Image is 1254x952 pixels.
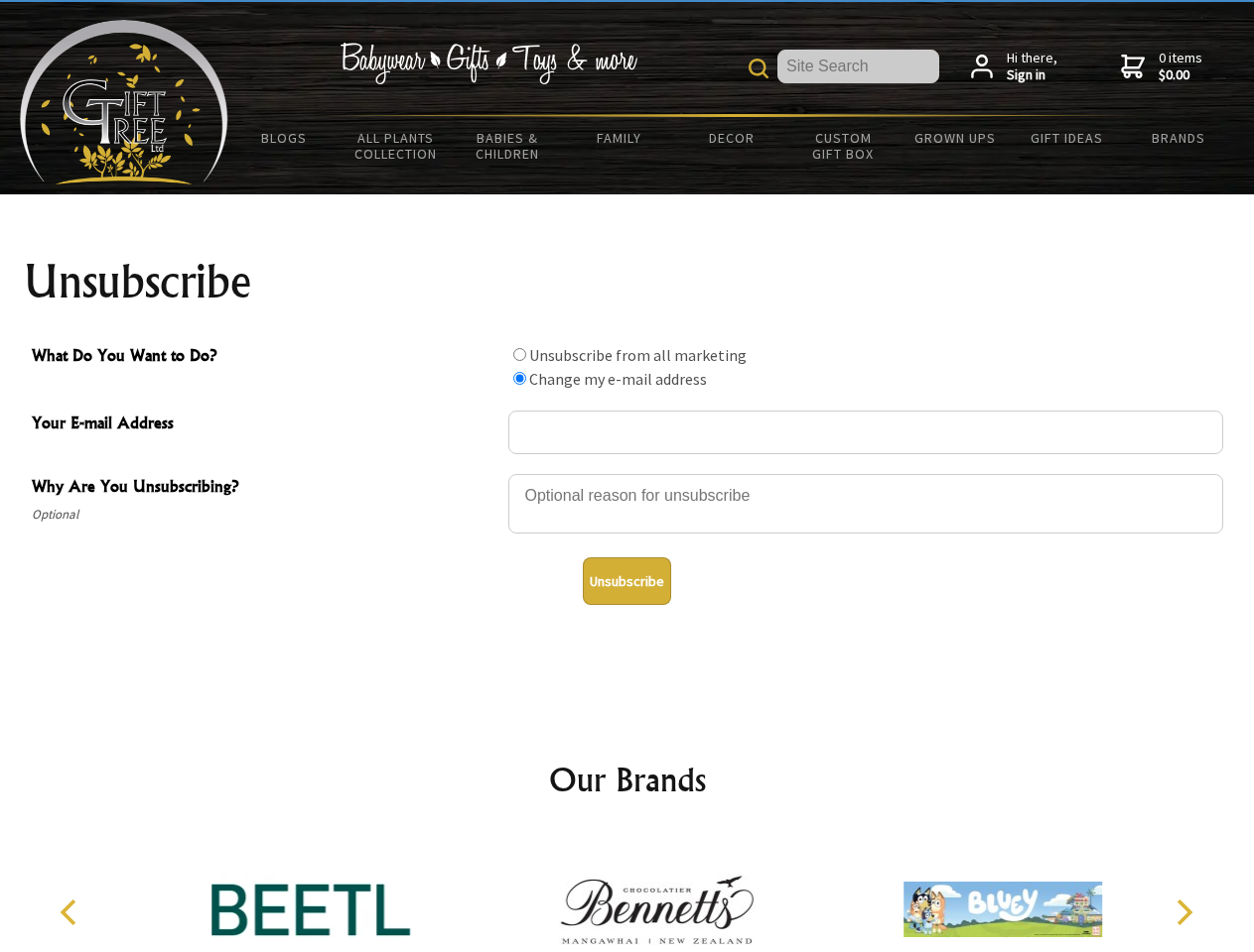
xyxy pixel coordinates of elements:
[1011,117,1123,159] a: Gift Ideas
[899,117,1011,159] a: Grown Ups
[1121,50,1202,84] a: 0 items$0.00
[971,50,1057,84] a: Hi there,Sign in
[24,258,1231,305] h1: Unsubscribe
[452,117,564,175] a: Babies & Children
[1123,117,1235,159] a: Brands
[32,411,498,439] span: Your E-mail Address
[32,343,498,372] span: What Do You Want to Do?
[564,117,676,159] a: Family
[787,117,900,175] a: Custom Gift Box
[513,372,526,385] input: What Do You Want to Do?
[40,756,1215,803] h2: Our Brands
[340,43,637,84] img: Babywear - Gifts - Toys & more
[749,59,768,78] img: product search
[583,557,671,605] button: Unsubscribe
[1159,49,1202,84] span: 0 items
[50,891,93,934] button: Previous
[529,369,707,389] label: Change my e-mail address
[1159,66,1202,84] strong: $0.00
[341,117,453,175] a: All Plants Collection
[1007,50,1057,84] span: Hi there,
[32,474,498,503] span: Why Are You Unsubscribing?
[508,474,1223,534] textarea: Why Are You Unsubscribing?
[1007,66,1057,84] strong: Sign in
[529,345,747,365] label: Unsubscribe from all marketing
[32,503,498,527] span: Optional
[508,411,1223,454] input: Your E-mail Address
[675,117,787,159] a: Decor
[20,20,228,184] img: Babyware - Gifts - Toys and more...
[513,348,526,361] input: What Do You Want to Do?
[228,117,341,159] a: BLOGS
[777,50,939,83] input: Site Search
[1162,891,1205,934] button: Next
